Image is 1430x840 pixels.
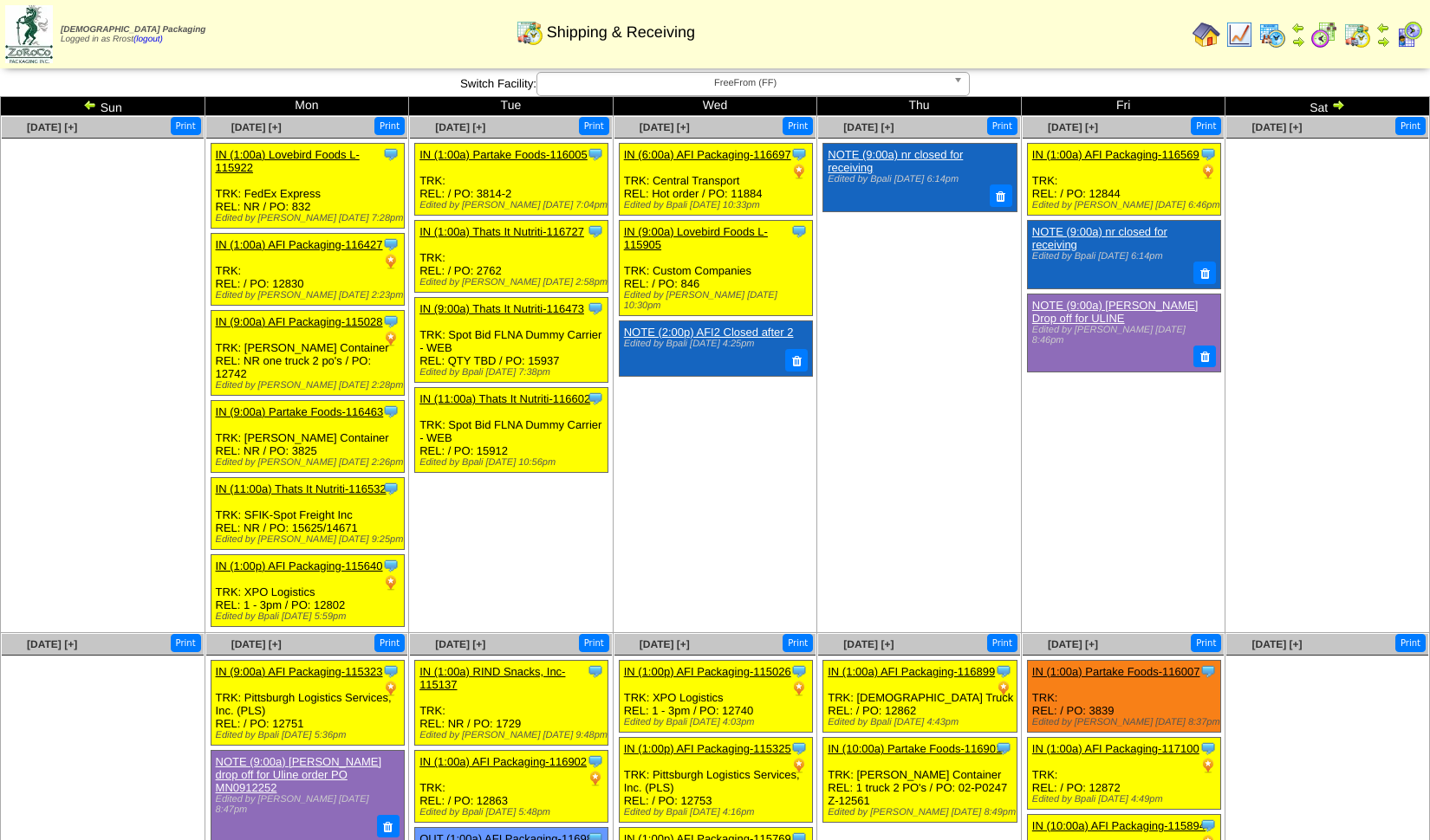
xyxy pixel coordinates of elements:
[61,25,205,35] span: [DEMOGRAPHIC_DATA] Packaging
[1395,634,1426,652] button: Print
[1027,144,1220,216] div: TRK: REL: / PO: 12844
[1199,163,1217,180] img: PO
[415,661,608,746] div: TRK: REL: NR / PO: 1729
[785,349,808,372] button: Delete Note
[415,221,608,293] div: TRK: REL: / PO: 2762
[1032,148,1199,161] a: IN (1:00a) AFI Packaging-116569
[216,559,383,572] a: IN (1:00p) AFI Packaging-115640
[1032,200,1220,210] div: Edited by [PERSON_NAME] [DATE] 6:46pm
[171,117,201,135] button: Print
[419,302,584,315] a: IN (9:00a) Thats It Nutriti-116473
[790,163,808,180] img: PO
[216,755,381,794] a: NOTE (9:00a) [PERSON_NAME] drop off for Uline order PO MN0912252
[624,148,791,161] a: IN (6:00a) AFI Packaging-116697
[587,145,604,163] img: Tooltip
[1376,35,1390,48] img: arrowright.gif
[382,253,400,270] img: PO
[419,807,608,817] div: Edited by Bpali [DATE] 5:48pm
[828,148,963,174] a: NOTE (9:00a) nr closed for receiving
[790,757,808,774] img: PO
[216,380,404,391] div: Edited by [PERSON_NAME] [DATE] 2:28pm
[624,290,812,311] div: Edited by [PERSON_NAME] [DATE] 10:30pm
[419,730,608,740] div: Edited by [PERSON_NAME] [DATE] 9:48pm
[544,73,946,94] span: FreeFrom (FF)
[382,557,400,574] img: Tooltip
[1032,794,1220,804] div: Edited by Bpali [DATE] 4:49pm
[1291,21,1305,35] img: arrowleft.gif
[27,638,77,650] span: [DATE] [+]
[1331,98,1345,112] img: arrowright.gif
[211,478,404,550] div: TRK: SFIK-Spot Freight Inc REL: NR / PO: 15625/14671
[205,97,409,116] td: Mon
[27,121,77,133] span: [DATE] [+]
[1032,225,1167,251] a: NOTE (9:00a) nr closed for receiving
[382,574,400,591] img: PO
[83,98,97,112] img: arrowleft.gif
[211,555,404,627] div: TRK: XPO Logistics REL: 1 - 3pm / PO: 12802
[1251,638,1302,650] a: [DATE] [+]
[133,35,163,44] a: (logout)
[216,534,404,545] div: Edited by [PERSON_NAME] [DATE] 9:25pm
[211,144,404,229] div: TRK: FedEx Express REL: NR / PO: 832
[587,753,604,770] img: Tooltip
[587,390,604,407] img: Tooltip
[216,665,383,678] a: IN (9:00a) AFI Packaging-115323
[1027,661,1220,733] div: TRK: REL: / PO: 3839
[374,117,405,135] button: Print
[435,121,485,133] a: [DATE] [+]
[382,313,400,330] img: Tooltip
[216,213,404,223] div: Edited by [PERSON_NAME] [DATE] 7:28pm
[1048,638,1098,650] a: [DATE] [+]
[1193,21,1220,48] img: home.gif
[216,611,404,622] div: Edited by Bpali [DATE] 5:59pm
[640,638,690,650] a: [DATE] [+]
[216,794,397,815] div: Edited by [PERSON_NAME] [DATE] 8:47pm
[1225,97,1430,116] td: Sat
[216,405,384,418] a: IN (9:00a) Partake Foods-116463
[419,755,587,768] a: IN (1:00a) AFI Packaging-116902
[619,221,812,316] div: TRK: Custom Companies REL: / PO: 846
[1225,21,1253,48] img: line_graph.gif
[790,223,808,240] img: Tooltip
[990,184,1012,207] button: Delete Note
[624,200,812,210] div: Edited by Bpali [DATE] 10:33pm
[790,145,808,163] img: Tooltip
[1251,121,1302,133] a: [DATE] [+]
[624,665,791,678] a: IN (1:00p) AFI Packaging-115026
[377,815,400,837] button: Delete Note
[415,751,608,823] div: TRK: REL: / PO: 12863
[624,339,805,349] div: Edited by Bpali [DATE] 4:25pm
[419,457,608,468] div: Edited by Bpali [DATE] 10:56pm
[843,121,894,133] a: [DATE] [+]
[640,121,690,133] span: [DATE] [+]
[828,174,1009,184] div: Edited by Bpali [DATE] 6:14pm
[624,807,812,817] div: Edited by Bpali [DATE] 4:16pm
[1199,757,1217,774] img: PO
[1032,325,1213,346] div: Edited by [PERSON_NAME] [DATE] 8:46pm
[843,638,894,650] a: [DATE] [+]
[382,330,400,347] img: PO
[828,665,995,678] a: IN (1:00a) AFI Packaging-116899
[995,662,1012,680] img: Tooltip
[1199,740,1217,757] img: Tooltip
[1032,717,1220,727] div: Edited by [PERSON_NAME] [DATE] 8:37pm
[1343,21,1371,48] img: calendarinout.gif
[624,326,794,339] a: NOTE (2:00p) AFI2 Closed after 2
[1199,145,1217,163] img: Tooltip
[216,238,383,251] a: IN (1:00a) AFI Packaging-116427
[1032,742,1199,755] a: IN (1:00a) AFI Packaging-117100
[216,315,383,328] a: IN (9:00a) AFI Packaging-115028
[624,742,791,755] a: IN (1:00p) AFI Packaging-115325
[587,223,604,240] img: Tooltip
[231,638,282,650] a: [DATE] [+]
[382,480,400,497] img: Tooltip
[790,680,808,697] img: PO
[587,770,604,787] img: PO
[624,225,768,251] a: IN (9:00a) Lovebird Foods L-115905
[1048,121,1098,133] a: [DATE] [+]
[415,388,608,473] div: TRK: Spot Bid FLNA Dummy Carrier - WEB REL: / PO: 15912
